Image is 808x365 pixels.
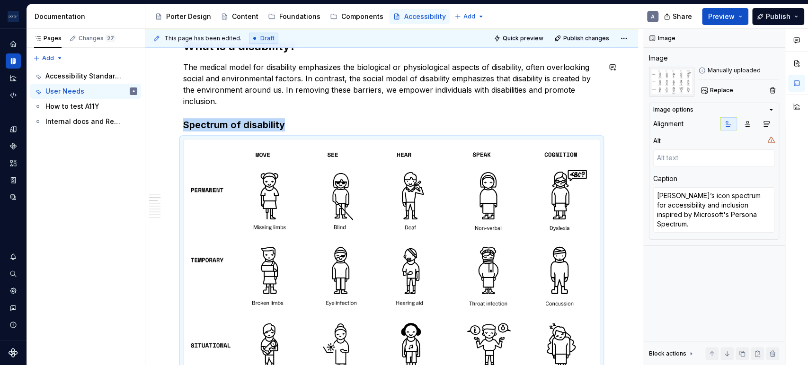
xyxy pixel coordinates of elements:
[752,8,804,25] button: Publish
[35,12,141,21] div: Documentation
[6,36,21,52] a: Home
[264,9,324,24] a: Foundations
[698,84,737,97] button: Replace
[463,13,475,20] span: Add
[6,249,21,264] button: Notifications
[45,117,124,126] div: Internal docs and Resources
[6,173,21,188] a: Storybook stories
[326,9,387,24] a: Components
[653,136,661,146] div: Alt
[404,12,446,21] div: Accessibility
[6,139,21,154] a: Components
[279,12,320,21] div: Foundations
[659,8,698,25] button: Share
[649,53,668,63] div: Image
[151,9,215,24] a: Porter Design
[551,32,613,45] button: Publish changes
[151,7,450,26] div: Page tree
[183,61,600,107] p: The medical model for disability emphasizes the biological or physiological aspects of disability...
[217,9,262,24] a: Content
[106,35,115,42] span: 27
[166,12,211,21] div: Porter Design
[649,347,695,360] div: Block actions
[133,87,135,96] div: A
[9,348,18,357] svg: Supernova Logo
[183,118,600,131] h3: Spectrum of disability
[6,190,21,205] a: Data sources
[30,114,141,129] a: Internal docs and Resources
[708,12,735,21] span: Preview
[30,99,141,114] a: How to test A11Y
[260,35,275,42] span: Draft
[710,87,733,94] span: Replace
[503,35,543,42] span: Quick preview
[45,71,124,81] div: Accessibility Standards & Best Practices
[6,300,21,315] button: Contact support
[698,67,779,74] div: Manually uploaded
[341,12,383,21] div: Components
[42,54,54,62] span: Add
[702,8,748,25] button: Preview
[389,9,450,24] a: Accessibility
[79,35,115,42] div: Changes
[6,122,21,137] a: Design tokens
[6,283,21,298] a: Settings
[651,13,655,20] div: A
[164,35,241,42] span: This page has been edited.
[6,70,21,86] a: Analytics
[6,156,21,171] a: Assets
[6,53,21,69] a: Documentation
[491,32,548,45] button: Quick preview
[6,87,21,103] a: Code automation
[232,12,258,21] div: Content
[452,10,487,23] button: Add
[30,69,141,129] div: Page tree
[45,102,99,111] div: How to test A11Y
[766,12,790,21] span: Publish
[30,69,141,84] a: Accessibility Standards & Best Practices
[649,350,686,357] div: Block actions
[653,119,684,129] div: Alignment
[653,106,693,113] div: Image options
[34,35,62,42] div: Pages
[563,35,609,42] span: Publish changes
[30,84,141,99] a: User NeedsA
[8,11,19,22] img: f0306bc8-3074-41fb-b11c-7d2e8671d5eb.png
[45,87,84,96] div: User Needs
[6,266,21,281] button: Search ⌘K
[673,12,692,21] span: Share
[649,67,694,97] img: f1c4e03c-6c90-4027-8f74-40c645e8edc9.png
[653,106,775,113] button: Image options
[653,187,775,233] textarea: [PERSON_NAME]’s icon spectrum for accessibility and inclusion inspired by Microsoft's Persona Spe...
[30,52,66,65] button: Add
[653,174,677,183] div: Caption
